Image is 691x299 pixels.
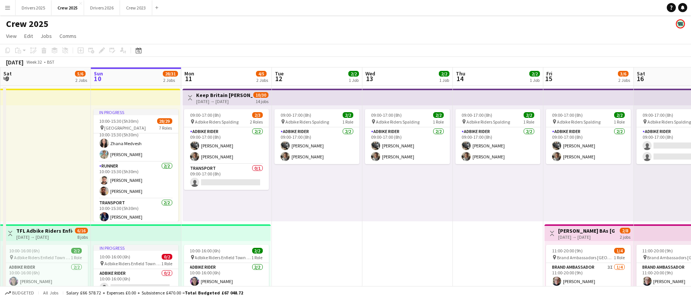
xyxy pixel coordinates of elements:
button: Budgeted [4,289,35,297]
app-job-card: 09:00-17:00 (8h)2/2 Adbike Riders Spalding1 RoleAdbike Rider2/209:00-17:00 (8h)[PERSON_NAME][PERS... [365,109,450,164]
div: 2 Jobs [256,77,268,83]
span: Adbike Riders Spalding [376,119,420,125]
span: 10:00-16:00 (6h) [190,248,221,254]
div: In progress10:00-15:30 (5h30m)28/29 [GEOGRAPHIC_DATA]7 RolesAshok Nukapeyya Promotional Staffing ... [94,109,178,221]
span: 2/2 [614,112,625,118]
span: 1 Role [71,255,82,260]
span: Adbike Riders Spalding [466,119,510,125]
span: Week 32 [25,59,44,65]
div: [DATE] [6,58,23,66]
span: 15 [545,74,552,83]
div: 2 Jobs [618,77,630,83]
span: 2/2 [252,248,263,254]
span: Fri [546,70,552,77]
app-card-role: Adbike Rider2/209:00-17:00 (8h)[PERSON_NAME][PERSON_NAME] [275,127,359,164]
span: 1 Role [252,255,263,260]
span: Adbike Riders Spalding [557,119,601,125]
span: 10:00-16:00 (6h) [9,248,40,254]
span: 09:00-17:00 (8h) [281,112,311,118]
span: 11 [183,74,194,83]
div: 2 Jobs [75,77,87,83]
span: Budgeted [12,290,34,296]
span: 2/2 [348,71,359,77]
span: 09:00-17:00 (8h) [462,112,492,118]
span: 9 [2,74,12,83]
span: 3/6 [618,71,629,77]
h3: Keep Britain [PERSON_NAME] [196,92,253,99]
button: Crew 2025 [51,0,84,15]
span: [GEOGRAPHIC_DATA] [105,125,146,131]
span: 10/30 [253,92,268,98]
div: [DATE] → [DATE] [196,99,253,104]
span: 13 [364,74,375,83]
div: 14 jobs [256,98,268,104]
span: 2/2 [524,112,534,118]
app-user-avatar: Claire Stewart [676,19,685,28]
span: Comms [59,33,76,39]
span: 0/2 [162,254,172,260]
span: 10:00-15:30 (5h30m) [100,118,139,124]
app-job-card: 09:00-17:00 (8h)2/2 Adbike Riders Spalding1 RoleAdbike Rider2/209:00-17:00 (8h)[PERSON_NAME][PERS... [275,109,359,164]
span: 2/2 [343,112,353,118]
span: Total Budgeted £67 048.72 [185,290,243,296]
div: Salary £66 578.72 + Expenses £0.00 + Subsistence £470.00 = [66,290,243,296]
span: 2/2 [439,71,449,77]
span: Adbike Riders Enfield Town to [GEOGRAPHIC_DATA] [14,255,71,260]
app-card-role: Runner2/210:00-15:30 (5h30m)[PERSON_NAME][PERSON_NAME] [94,162,178,199]
a: View [3,31,20,41]
span: Edit [24,33,33,39]
div: [DATE] → [DATE] [558,234,615,240]
button: Crew 2023 [120,0,152,15]
span: 09:00-17:00 (8h) [371,112,402,118]
span: 5/6 [75,71,86,77]
button: Drivers 2026 [84,0,120,15]
app-card-role: Transport2/210:00-15:30 (5h30m)[PERSON_NAME] [94,199,178,235]
span: 4/5 [256,71,267,77]
span: 10:00-16:00 (6h) [100,254,130,260]
span: Adbike Riders Spalding [195,119,239,125]
span: 1 Role [342,119,353,125]
span: Adbike Riders Spalding [647,119,691,125]
a: Comms [56,31,80,41]
span: 2/8 [620,228,630,233]
app-card-role: Adbike Rider2/209:00-17:00 (8h)[PERSON_NAME][PERSON_NAME] [184,127,269,164]
span: Sun [94,70,103,77]
span: 12 [274,74,284,83]
span: 2/2 [71,248,82,254]
span: 11:00-20:00 (9h) [643,248,673,254]
h3: [PERSON_NAME] BAs [GEOGRAPHIC_DATA] [558,227,615,234]
a: Edit [21,31,36,41]
a: Jobs [37,31,55,41]
app-card-role: Transport0/109:00-17:00 (8h) [184,164,269,190]
span: Thu [456,70,465,77]
span: Tue [275,70,284,77]
app-card-role: Adbike Rider2/209:00-17:00 (8h)[PERSON_NAME][PERSON_NAME] [365,127,450,164]
app-job-card: 09:00-17:00 (8h)2/2 Adbike Riders Spalding1 RoleAdbike Rider2/209:00-17:00 (8h)[PERSON_NAME][PERS... [546,109,631,164]
span: 11:00-20:00 (9h) [552,248,583,254]
div: BST [47,59,55,65]
div: 1 Job [530,77,540,83]
span: 1 Role [161,261,172,266]
span: 2 Roles [250,119,263,125]
div: In progress [94,245,178,251]
app-card-role: Adbike Rider2/209:00-17:00 (8h)[PERSON_NAME][PERSON_NAME] [546,127,631,164]
div: 2 Jobs [163,77,178,83]
span: Adbike Riders Enfield Town to [GEOGRAPHIC_DATA] [195,255,252,260]
span: 2/3 [252,112,263,118]
span: Wed [365,70,375,77]
span: All jobs [42,290,60,296]
div: 1 Job [439,77,449,83]
span: 16 [636,74,645,83]
span: Mon [184,70,194,77]
span: 14 [455,74,465,83]
app-job-card: 09:00-17:00 (8h)2/3 Adbike Riders Spalding2 RolesAdbike Rider2/209:00-17:00 (8h)[PERSON_NAME][PER... [184,109,269,190]
div: [DATE] → [DATE] [16,234,73,240]
div: In progress [94,109,178,115]
h1: Crew 2025 [6,18,48,30]
span: 6/16 [75,228,88,233]
app-job-card: 09:00-17:00 (8h)2/2 Adbike Riders Spalding1 RoleAdbike Rider2/209:00-17:00 (8h)[PERSON_NAME][PERS... [455,109,540,164]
